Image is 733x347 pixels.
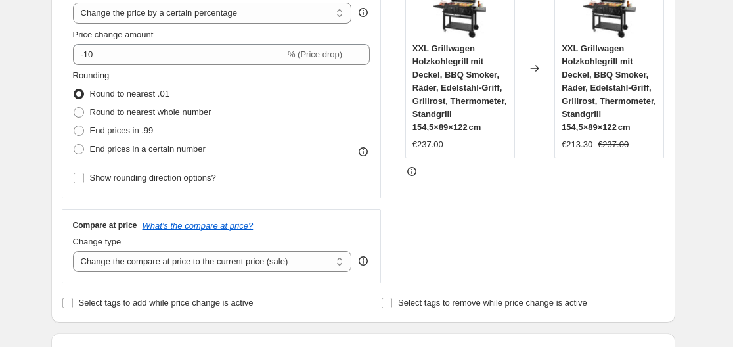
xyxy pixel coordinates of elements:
span: End prices in .99 [90,126,154,135]
span: Rounding [73,70,110,80]
span: XXL Grillwagen Holzkohlegrill mit Deckel, BBQ Smoker, Räder, Edelstahl-Griff, Grillrost, Thermome... [412,43,507,132]
span: Select tags to remove while price change is active [398,298,587,308]
span: Price change amount [73,30,154,39]
div: €213.30 [562,138,592,151]
div: help [357,254,370,267]
div: €237.00 [412,138,443,151]
button: What's the compare at price? [143,221,254,231]
span: XXL Grillwagen Holzkohlegrill mit Deckel, BBQ Smoker, Räder, Edelstahl-Griff, Grillrost, Thermome... [562,43,656,132]
span: Select tags to add while price change is active [79,298,254,308]
span: Show rounding direction options? [90,173,216,183]
strike: €237.00 [598,138,629,151]
span: End prices in a certain number [90,144,206,154]
span: % (Price drop) [288,49,342,59]
span: Round to nearest whole number [90,107,211,117]
span: Change type [73,237,122,246]
h3: Compare at price [73,220,137,231]
input: -15 [73,44,285,65]
div: help [357,6,370,19]
span: Round to nearest .01 [90,89,169,99]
